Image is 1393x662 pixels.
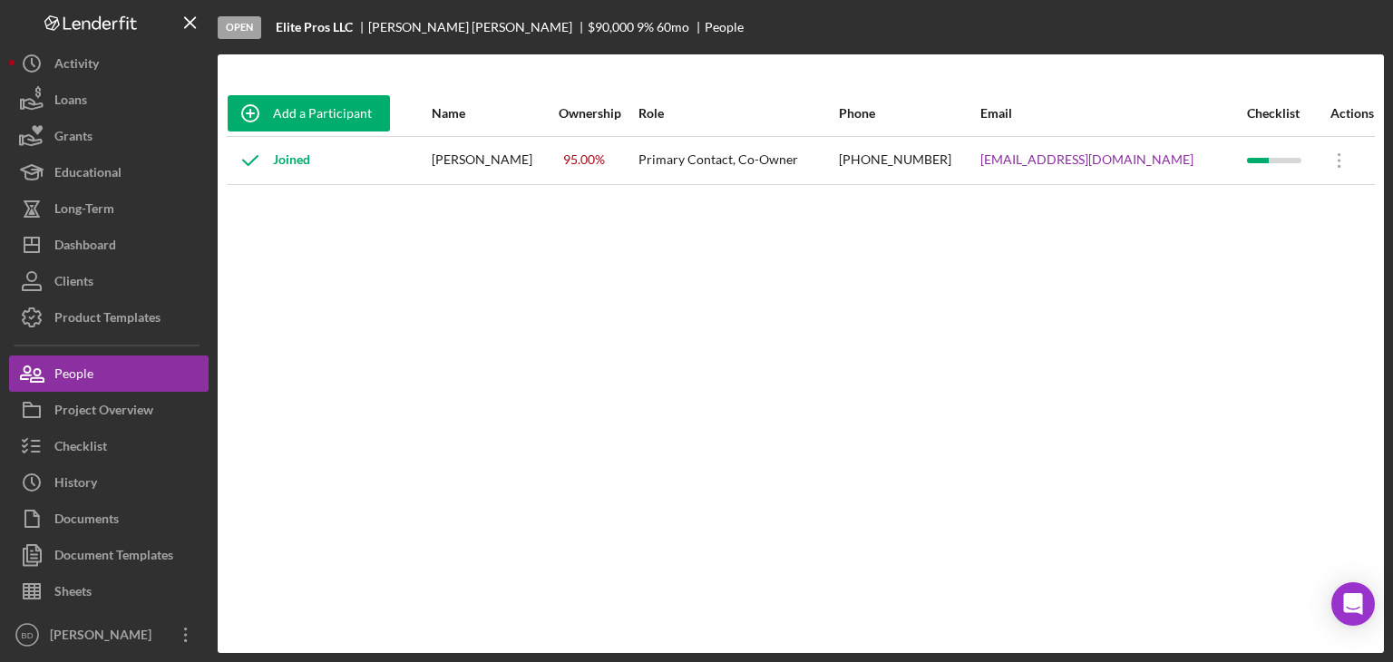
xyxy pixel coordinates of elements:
[1317,106,1374,121] div: Actions
[9,82,209,118] button: Loans
[638,106,837,121] div: Role
[705,20,744,34] div: People
[9,537,209,573] button: Document Templates
[9,299,209,336] button: Product Templates
[45,617,163,657] div: [PERSON_NAME]
[368,20,588,34] div: [PERSON_NAME] [PERSON_NAME]
[54,263,93,304] div: Clients
[980,152,1193,167] a: [EMAIL_ADDRESS][DOMAIN_NAME]
[54,573,92,614] div: Sheets
[54,190,114,231] div: Long-Term
[657,20,689,34] div: 60 mo
[9,263,209,299] button: Clients
[54,464,97,505] div: History
[54,392,153,433] div: Project Overview
[9,573,209,609] button: Sheets
[432,106,557,121] div: Name
[432,138,557,183] div: [PERSON_NAME]
[54,501,119,541] div: Documents
[638,138,837,183] div: Primary Contact, Co-Owner
[54,82,87,122] div: Loans
[54,299,161,340] div: Product Templates
[273,95,372,131] div: Add a Participant
[9,392,209,428] button: Project Overview
[588,19,634,34] span: $90,000
[54,227,116,268] div: Dashboard
[9,464,209,501] button: History
[9,501,209,537] button: Documents
[559,148,609,171] div: 95.00 %
[228,95,390,131] button: Add a Participant
[54,355,93,396] div: People
[559,106,637,121] div: Ownership
[9,118,209,154] button: Grants
[228,138,310,183] div: Joined
[637,20,654,34] div: 9 %
[9,45,209,82] button: Activity
[1331,582,1375,626] div: Open Intercom Messenger
[9,227,209,263] button: Dashboard
[980,106,1245,121] div: Email
[9,355,209,392] button: People
[218,16,261,39] div: Open
[839,138,979,183] div: [PHONE_NUMBER]
[54,45,99,86] div: Activity
[276,20,353,34] b: Elite Pros LLC
[9,154,209,190] button: Educational
[839,106,979,121] div: Phone
[21,630,33,640] text: BD
[54,154,122,195] div: Educational
[9,428,209,464] button: Checklist
[54,428,107,469] div: Checklist
[1247,106,1315,121] div: Checklist
[54,537,173,578] div: Document Templates
[9,617,209,653] button: BD[PERSON_NAME]
[9,190,209,227] button: Long-Term
[54,118,93,159] div: Grants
